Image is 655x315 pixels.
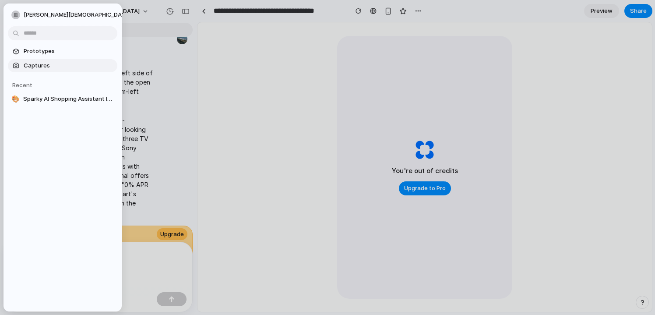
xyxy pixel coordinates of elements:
[23,95,114,103] span: Sparky AI Shopping Assistant Interface
[11,95,20,103] div: 🎨
[24,47,114,56] span: Prototypes
[24,11,130,19] span: [PERSON_NAME][DEMOGRAPHIC_DATA]
[12,81,32,88] span: Recent
[24,61,114,70] span: Captures
[8,45,117,58] a: Prototypes
[8,92,117,106] a: 🎨Sparky AI Shopping Assistant Interface
[8,8,144,22] button: [PERSON_NAME][DEMOGRAPHIC_DATA]
[8,59,117,72] a: Captures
